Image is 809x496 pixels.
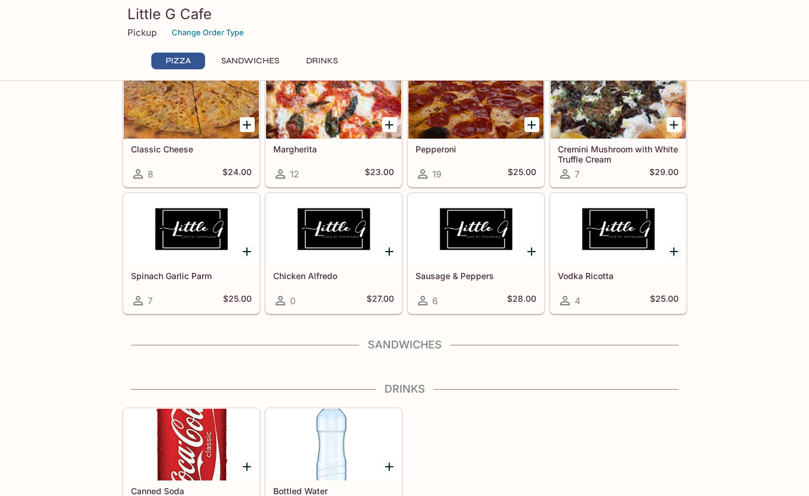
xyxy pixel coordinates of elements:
[667,117,682,132] button: Add Cremini Mushroom with White Truffle Cream
[382,459,397,474] button: Add Bottled Water
[550,66,686,187] a: Cremini Mushroom with White Truffle Cream7$29.00
[123,66,260,187] a: Classic Cheese8$24.00
[265,66,402,187] a: Margherita12$23.00
[127,27,157,38] p: Pickup
[273,271,394,281] h5: Chicken Alfredo
[508,167,536,181] h5: $25.00
[266,194,401,265] div: Chicken Alfredo
[575,295,581,307] span: 4
[408,193,544,314] a: Sausage & Peppers6$28.00
[273,486,394,496] h5: Bottled Water
[667,244,682,259] button: Add Vodka Ricotta
[240,117,255,132] button: Add Classic Cheese
[290,295,295,307] span: 0
[290,169,299,180] span: 12
[432,169,441,180] span: 19
[131,144,252,154] h5: Classic Cheese
[240,244,255,259] button: Add Spinach Garlic Parm
[524,117,539,132] button: Add Pepperoni
[127,5,682,23] h3: Little G Cafe
[408,66,544,187] a: Pepperoni19$25.00
[367,293,394,308] h5: $27.00
[575,169,579,180] span: 7
[123,382,687,396] h4: Drinks
[123,338,687,351] h4: Sandwiches
[558,144,679,164] h5: Cremini Mushroom with White Truffle Cream
[124,409,259,480] div: Canned Soda
[524,244,539,259] button: Add Sausage & Peppers
[507,293,536,308] h5: $28.00
[240,459,255,474] button: Add Canned Soda
[551,194,686,265] div: Vodka Ricotta
[123,193,260,314] a: Spinach Garlic Parm7$25.00
[124,67,259,139] div: Classic Cheese
[222,167,252,181] h5: $24.00
[365,167,394,181] h5: $23.00
[266,409,401,480] div: Bottled Water
[124,194,259,265] div: Spinach Garlic Parm
[649,167,679,181] h5: $29.00
[151,53,205,69] button: Pizza
[432,295,438,307] span: 6
[166,23,249,42] button: Change Order Type
[550,193,686,314] a: Vodka Ricotta4$25.00
[266,67,401,139] div: Margherita
[558,271,679,281] h5: Vodka Ricotta
[131,271,252,281] h5: Spinach Garlic Parm
[650,293,679,308] h5: $25.00
[295,53,349,69] button: Drinks
[408,194,544,265] div: Sausage & Peppers
[416,144,536,154] h5: Pepperoni
[382,244,397,259] button: Add Chicken Alfredo
[551,67,686,139] div: Cremini Mushroom with White Truffle Cream
[408,67,544,139] div: Pepperoni
[265,193,402,314] a: Chicken Alfredo0$27.00
[382,117,397,132] button: Add Margherita
[148,169,153,180] span: 8
[273,144,394,154] h5: Margherita
[416,271,536,281] h5: Sausage & Peppers
[215,53,286,69] button: Sandwiches
[223,293,252,308] h5: $25.00
[148,295,152,307] span: 7
[131,486,252,496] h5: Canned Soda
